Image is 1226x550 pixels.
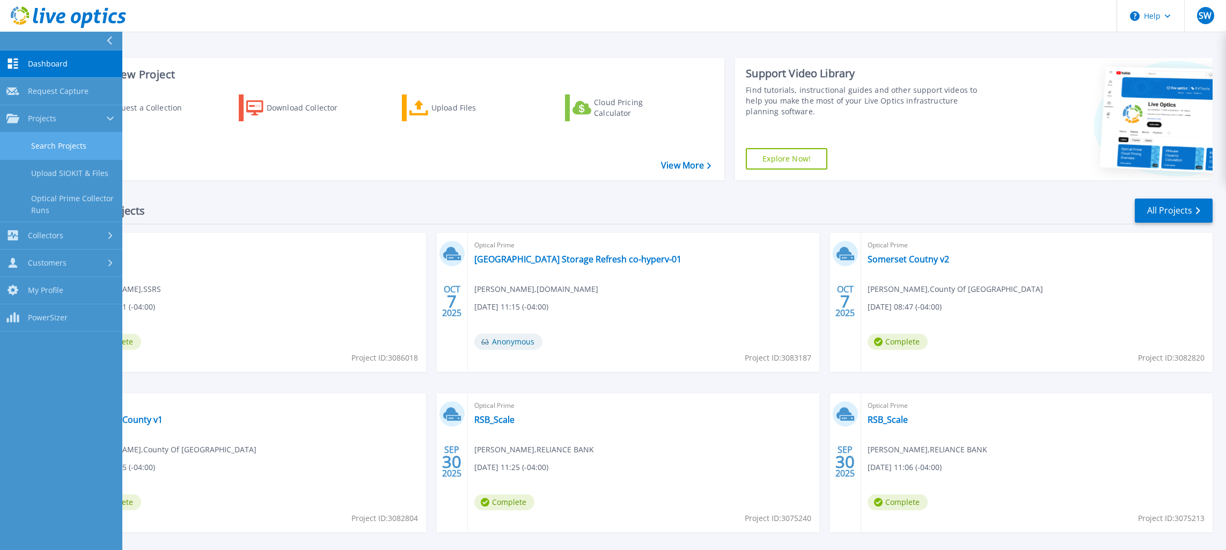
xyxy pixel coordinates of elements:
a: Upload Files [402,94,522,121]
span: 30 [835,457,855,466]
div: Cloud Pricing Calculator [594,97,680,119]
span: Complete [868,334,928,350]
a: Request a Collection [76,94,196,121]
span: [PERSON_NAME] , [DOMAIN_NAME] [474,283,598,295]
span: Optical Prime [868,400,1206,412]
a: [GEOGRAPHIC_DATA] Storage Refresh co-hyperv-01 [474,254,681,265]
span: [DATE] 11:06 (-04:00) [868,461,942,473]
span: 7 [447,297,457,306]
span: [DATE] 11:25 (-04:00) [474,461,548,473]
span: [PERSON_NAME] , RELIANCE BANK [474,444,594,456]
span: PowerSizer [28,313,68,322]
span: Collectors [28,231,63,240]
a: Somerset Coutny v2 [868,254,949,265]
span: Optical Prime [868,239,1206,251]
span: Project ID: 3075240 [745,512,811,524]
a: Download Collector [239,94,358,121]
div: Request a Collection [107,97,193,119]
div: SEP 2025 [835,442,855,481]
span: Project ID: 3082820 [1138,352,1205,364]
span: [PERSON_NAME] , County Of [GEOGRAPHIC_DATA] [81,444,256,456]
span: Project ID: 3083187 [745,352,811,364]
a: Cloud Pricing Calculator [565,94,685,121]
span: Optical Prime [81,400,420,412]
span: Complete [868,494,928,510]
span: 30 [442,457,461,466]
span: Project ID: 3082804 [351,512,418,524]
h3: Start a New Project [76,69,710,80]
span: Request Capture [28,86,89,96]
span: Dashboard [28,59,68,69]
span: Project ID: 3086018 [351,352,418,364]
span: Projects [28,114,56,123]
span: SW [1199,11,1212,20]
span: My Profile [28,285,63,295]
span: Customers [28,258,67,268]
a: RSB_Scale [868,414,908,425]
div: Find tutorials, instructional guides and other support videos to help you make the most of your L... [746,85,992,117]
div: Upload Files [431,97,517,119]
div: OCT 2025 [442,282,462,321]
span: Complete [474,494,534,510]
a: RSB_Scale [474,414,515,425]
span: Optical Prime [474,400,813,412]
div: OCT 2025 [835,282,855,321]
span: Optical Prime [81,239,420,251]
span: Optical Prime [474,239,813,251]
span: [PERSON_NAME] , County Of [GEOGRAPHIC_DATA] [868,283,1043,295]
span: Project ID: 3075213 [1138,512,1205,524]
a: View More [661,160,711,171]
a: All Projects [1135,199,1213,223]
span: Anonymous [474,334,542,350]
div: Support Video Library [746,67,992,80]
span: [PERSON_NAME] , RELIANCE BANK [868,444,987,456]
a: Explore Now! [746,148,827,170]
span: 7 [840,297,850,306]
div: SEP 2025 [442,442,462,481]
span: [DATE] 11:15 (-04:00) [474,301,548,313]
div: Download Collector [267,97,353,119]
span: [DATE] 08:47 (-04:00) [868,301,942,313]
